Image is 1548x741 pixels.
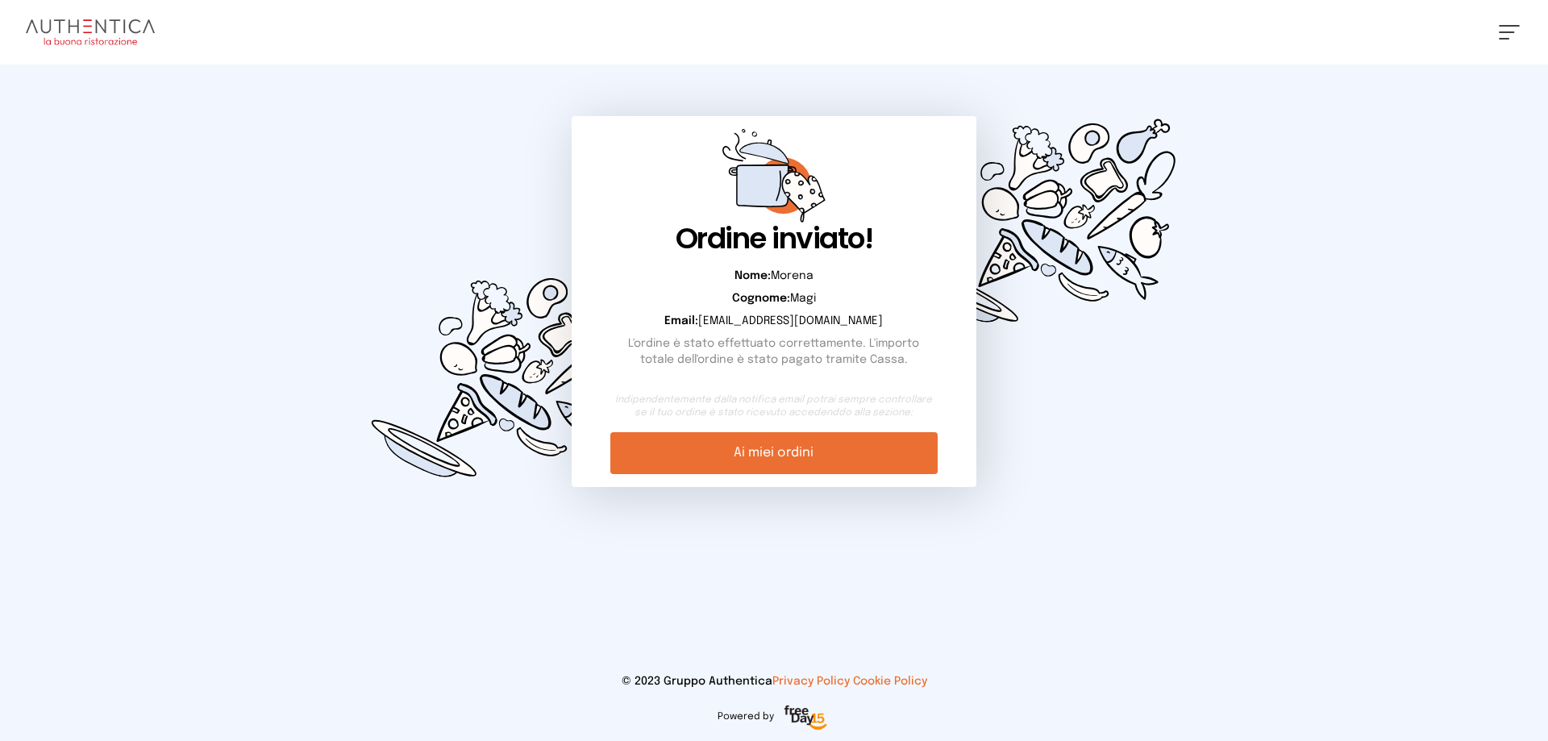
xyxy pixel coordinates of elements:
[780,702,831,735] img: logo-freeday.3e08031.png
[610,290,937,306] p: Magi
[610,393,937,419] small: Indipendentemente dalla notifica email potrai sempre controllare se il tuo ordine è stato ricevut...
[610,268,937,284] p: Morena
[610,313,937,329] p: [EMAIL_ADDRESS][DOMAIN_NAME]
[734,270,771,281] b: Nome:
[26,673,1522,689] p: © 2023 Gruppo Authentica
[718,710,774,723] span: Powered by
[772,676,850,687] a: Privacy Policy
[348,219,658,532] img: d0449c3114cc73e99fc76ced0c51d0cd.svg
[610,335,937,368] p: L'ordine è stato effettuato correttamente. L'importo totale dell'ordine è stato pagato tramite Ca...
[853,676,927,687] a: Cookie Policy
[26,19,155,45] img: logo.8f33a47.png
[610,223,937,255] h1: Ordine inviato!
[610,432,937,474] a: Ai miei ordini
[890,65,1200,377] img: d0449c3114cc73e99fc76ced0c51d0cd.svg
[732,293,790,304] b: Cognome:
[664,315,698,327] b: Email:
